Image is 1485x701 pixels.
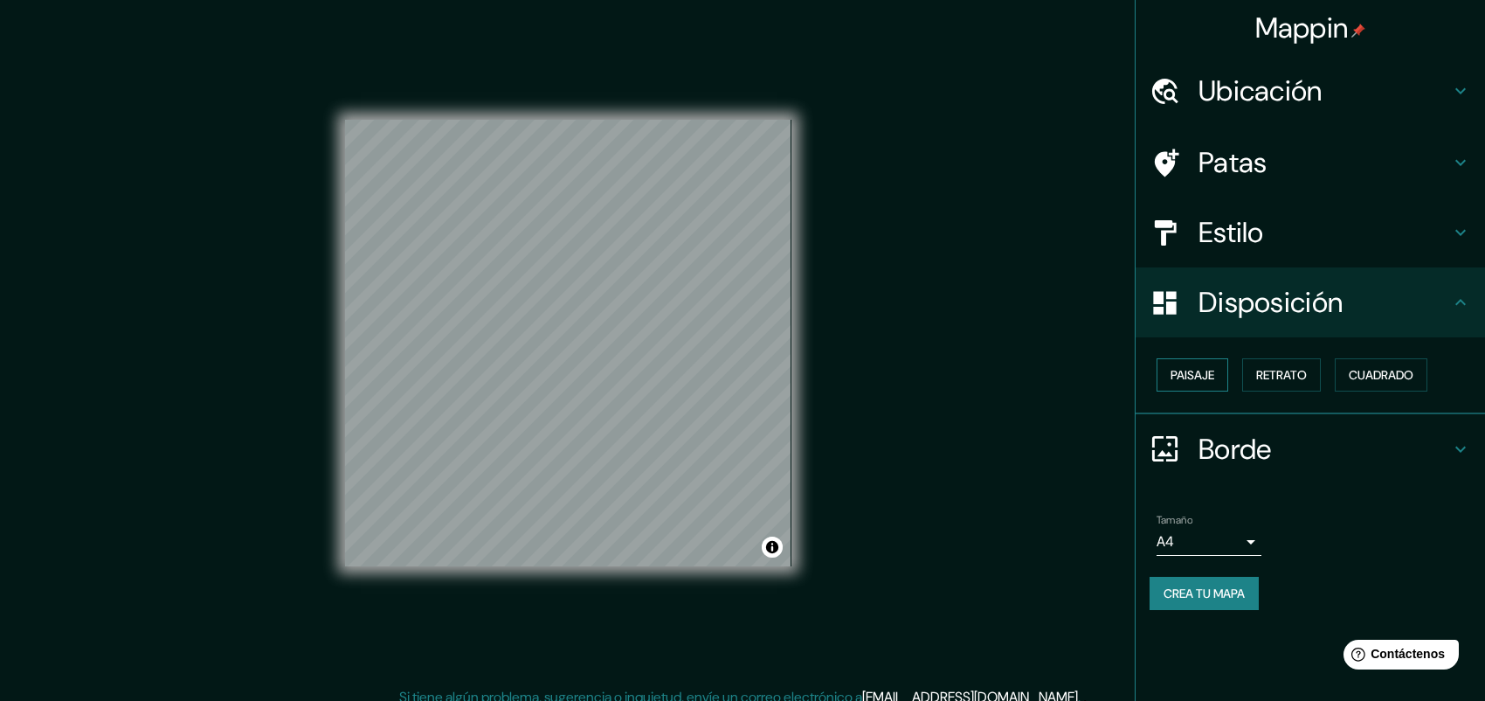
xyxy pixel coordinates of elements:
[1136,128,1485,198] div: Patas
[1157,358,1228,392] button: Paisaje
[1136,414,1485,484] div: Borde
[1335,358,1427,392] button: Cuadrado
[1164,586,1245,601] font: Crea tu mapa
[1157,513,1192,527] font: Tamaño
[345,120,791,566] canvas: Mapa
[1157,528,1261,556] div: A4
[1136,198,1485,267] div: Estilo
[1157,532,1174,551] font: A4
[1256,367,1307,383] font: Retrato
[1198,214,1264,251] font: Estilo
[1198,73,1323,109] font: Ubicación
[1255,10,1349,46] font: Mappin
[1136,267,1485,337] div: Disposición
[1242,358,1321,392] button: Retrato
[1351,24,1365,38] img: pin-icon.png
[1198,284,1343,321] font: Disposición
[1171,367,1214,383] font: Paisaje
[1330,633,1466,682] iframe: Lanzador de widgets de ayuda
[1198,144,1267,181] font: Patas
[762,537,783,558] button: Activar o desactivar atribución
[1198,431,1272,468] font: Borde
[1349,367,1413,383] font: Cuadrado
[1136,56,1485,126] div: Ubicación
[1150,577,1259,610] button: Crea tu mapa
